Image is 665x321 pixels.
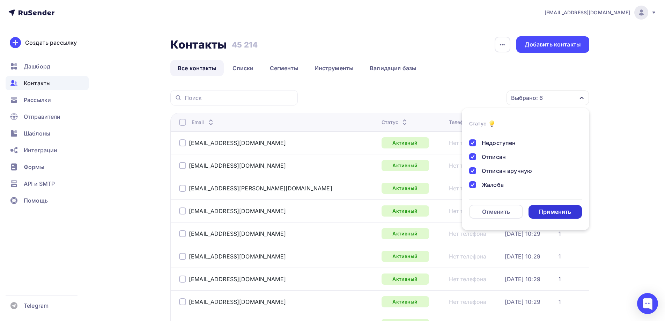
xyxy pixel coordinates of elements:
a: Активный [382,205,429,217]
input: Поиск [185,94,294,102]
span: Помощь [24,196,48,205]
div: Создать рассылку [25,38,77,47]
a: [DATE] 10:29 [505,276,540,283]
div: Телефон [449,119,480,126]
a: Отправители [6,110,89,124]
a: Формы [6,160,89,174]
span: Отправители [24,112,61,121]
h2: Контакты [170,38,227,52]
a: [EMAIL_ADDRESS][DOMAIN_NAME] [189,207,286,214]
span: API и SMTP [24,180,55,188]
a: Контакты [6,76,89,90]
a: [EMAIL_ADDRESS][DOMAIN_NAME] [189,230,286,237]
a: Активный [382,137,429,148]
a: Нет телефона [449,162,487,169]
div: Недоступен [482,139,516,147]
div: Статус [382,119,409,126]
a: Все контакты [170,60,224,76]
div: Статус [469,120,486,127]
a: Нет телефона [449,139,487,146]
a: Активный [382,160,429,171]
a: [EMAIL_ADDRESS][DOMAIN_NAME] [189,162,286,169]
a: Активный [382,251,429,262]
a: Списки [225,60,261,76]
a: [EMAIL_ADDRESS][DOMAIN_NAME] [189,253,286,260]
a: [DATE] 10:29 [505,230,540,237]
div: Email [192,119,215,126]
span: Формы [24,163,44,171]
a: Активный [382,273,429,285]
div: Отписан [482,153,506,161]
div: Жалоба [482,181,504,189]
a: Дашборд [6,59,89,73]
a: Сегменты [263,60,306,76]
span: Telegram [24,301,49,310]
span: Шаблоны [24,129,50,138]
a: [EMAIL_ADDRESS][DOMAIN_NAME] [189,276,286,283]
a: 1 [559,253,561,260]
a: Нет телефона [449,185,487,192]
a: 1 [559,230,561,237]
div: Выбрано: 6 [511,94,543,102]
h3: 45 214 [232,40,258,50]
a: Шаблоны [6,126,89,140]
div: Добавить контакты [525,41,581,49]
a: Активный [382,228,429,239]
a: 1 [559,276,561,283]
a: 1 [559,298,561,305]
div: Отписан вручную [482,167,532,175]
a: Нет телефона [449,253,487,260]
a: [EMAIL_ADDRESS][PERSON_NAME][DOMAIN_NAME] [189,185,332,192]
a: Нет телефона [449,207,487,214]
a: [DATE] 10:29 [505,298,540,305]
a: Активный [382,183,429,194]
div: Отменить [482,207,510,216]
a: Инструменты [307,60,361,76]
ul: Выбрано: 6 [462,108,589,230]
span: Интеграции [24,146,57,154]
a: Валидация базы [362,60,424,76]
a: Нет телефона [449,276,487,283]
a: Нет телефона [449,298,487,305]
a: Активный [382,296,429,307]
a: Нет телефона [449,230,487,237]
span: Рассылки [24,96,51,104]
a: [EMAIL_ADDRESS][DOMAIN_NAME] [189,139,286,146]
span: Дашборд [24,62,50,71]
a: [EMAIL_ADDRESS][DOMAIN_NAME] [189,298,286,305]
a: [DATE] 10:29 [505,253,540,260]
button: Выбрано: 6 [506,90,589,105]
span: Контакты [24,79,51,87]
